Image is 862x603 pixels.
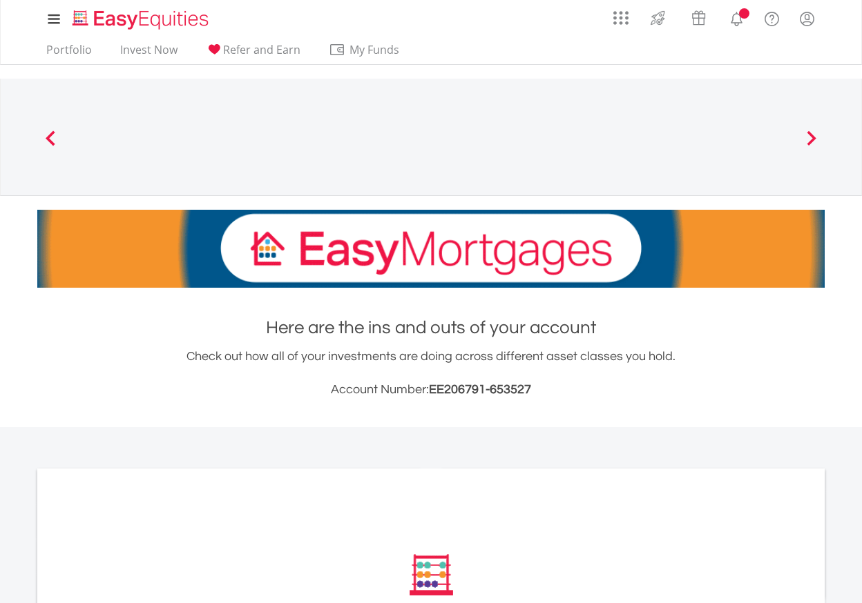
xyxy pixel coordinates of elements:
[329,41,419,59] span: My Funds
[678,3,719,29] a: Vouchers
[37,347,825,399] div: Check out how all of your investments are doing across different asset classes you hold.
[429,383,531,396] span: EE206791-653527
[754,3,789,31] a: FAQ's and Support
[67,3,214,31] a: Home page
[200,43,306,64] a: Refer and Earn
[223,42,300,57] span: Refer and Earn
[70,8,214,31] img: EasyEquities_Logo.png
[789,3,825,34] a: My Profile
[37,380,825,399] h3: Account Number:
[41,43,97,64] a: Portfolio
[687,7,710,29] img: vouchers-v2.svg
[604,3,638,26] a: AppsGrid
[37,315,825,340] h1: Here are the ins and outs of your account
[719,3,754,31] a: Notifications
[613,10,629,26] img: grid-menu-icon.svg
[646,7,669,29] img: thrive-v2.svg
[37,210,825,288] img: EasyMortage Promotion Banner
[115,43,183,64] a: Invest Now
